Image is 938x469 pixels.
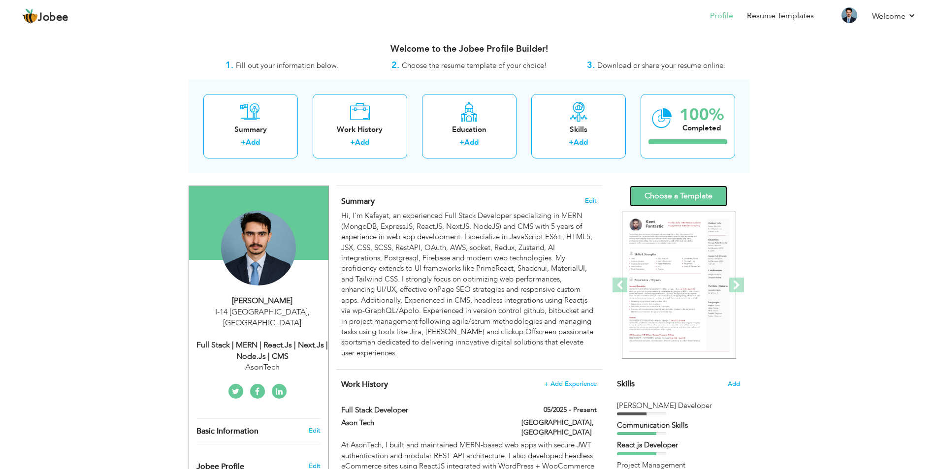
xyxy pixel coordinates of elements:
[747,10,814,22] a: Resume Templates
[430,125,509,135] div: Education
[341,379,596,389] h4: This helps to show the companies you have worked for.
[196,340,328,362] div: Full Stack | MERN | React.js | Next.js | Node.js | CMS
[38,12,68,23] span: Jobee
[211,125,290,135] div: Summary
[341,379,388,390] span: Work History
[585,197,597,204] span: Edit
[679,107,724,123] div: 100%
[226,59,233,71] strong: 1.
[402,61,547,70] span: Choose the resume template of your choice!
[196,362,328,373] div: AsonTech
[544,380,597,387] span: + Add Experience
[196,427,259,436] span: Basic Information
[617,440,740,450] div: React.js Developer
[246,137,260,147] a: Add
[841,7,857,23] img: Profile Img
[341,196,375,207] span: Summary
[521,418,597,438] label: [GEOGRAPHIC_DATA], [GEOGRAPHIC_DATA]
[630,186,727,207] a: Choose a Template
[617,420,740,431] div: Communication Skills
[241,137,246,148] label: +
[321,125,399,135] div: Work History
[341,196,596,206] h4: Adding a summary is a quick and easy way to highlight your experience and interests.
[617,401,740,411] div: MERN Stack Developer
[679,123,724,133] div: Completed
[236,61,338,70] span: Fill out your information below.
[196,307,328,329] div: I-14 [GEOGRAPHIC_DATA] [GEOGRAPHIC_DATA]
[544,405,597,415] label: 05/2025 - Present
[569,137,574,148] label: +
[459,137,464,148] label: +
[189,44,750,54] h3: Welcome to the Jobee Profile Builder!
[391,59,399,71] strong: 2.
[341,211,596,358] div: Hi, I'm Kafayat, an experienced Full Stack Developer specializing in MERN (MongoDB, ExpressJS, Re...
[617,378,635,389] span: Skills
[309,426,321,435] a: Edit
[22,8,68,24] a: Jobee
[597,61,725,70] span: Download or share your resume online.
[539,125,618,135] div: Skills
[587,59,595,71] strong: 3.
[350,137,355,148] label: +
[872,10,916,22] a: Welcome
[728,379,740,389] span: Add
[574,137,588,147] a: Add
[464,137,479,147] a: Add
[196,295,328,307] div: [PERSON_NAME]
[341,418,507,428] label: Ason Tech
[710,10,733,22] a: Profile
[341,405,507,415] label: Full Stack Developer
[355,137,369,147] a: Add
[221,211,296,285] img: Kafayat Ullah
[308,307,310,317] span: ,
[22,8,38,24] img: jobee.io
